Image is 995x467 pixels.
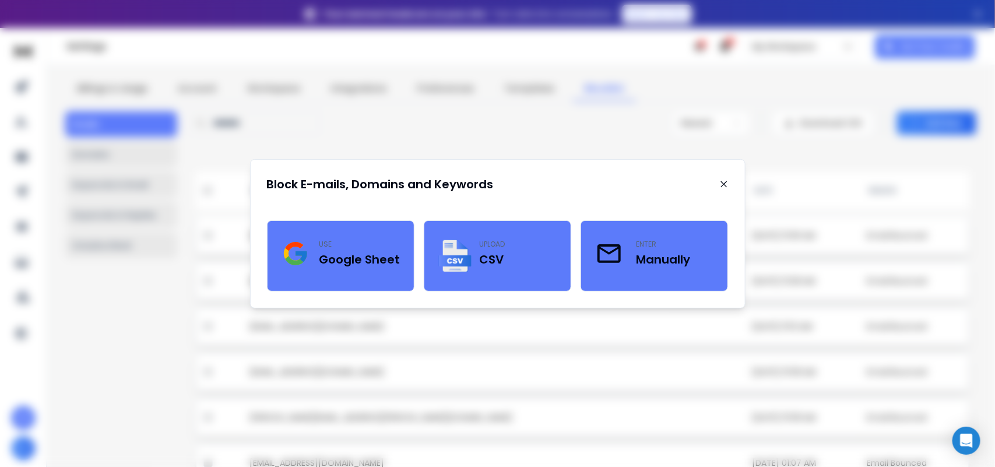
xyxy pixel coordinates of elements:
div: Open Intercom Messenger [952,427,980,455]
p: use [319,240,400,249]
h1: Block E-mails, Domains and Keywords [267,176,494,192]
p: enter [636,240,690,249]
h3: Google Sheet [319,251,400,268]
h3: CSV [479,251,505,268]
p: upload [479,240,505,249]
h3: Manually [636,251,690,268]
